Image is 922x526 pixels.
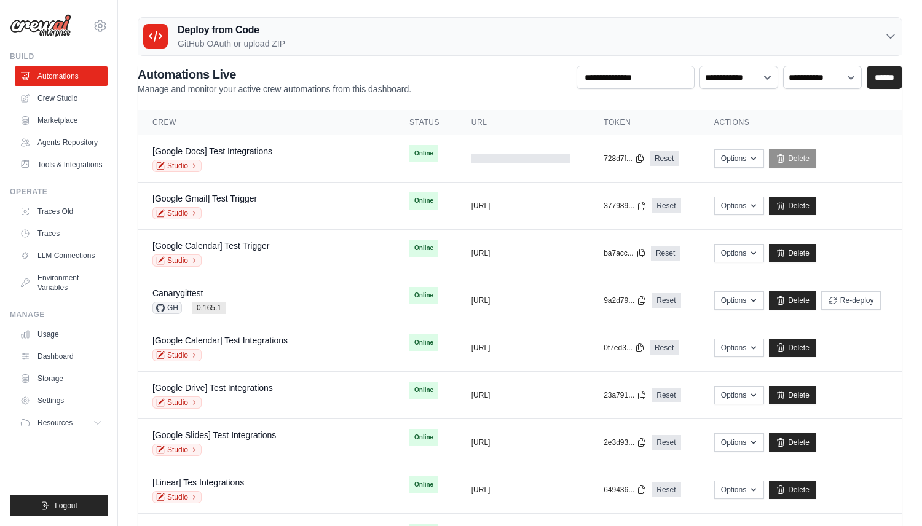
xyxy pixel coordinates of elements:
span: Online [409,429,438,446]
a: Delete [769,149,816,168]
h3: Deploy from Code [178,23,285,37]
a: Settings [15,391,108,410]
a: Traces [15,224,108,243]
button: Options [714,481,764,499]
img: Logo [10,14,71,37]
a: Delete [769,481,816,499]
button: Options [714,339,764,357]
button: Options [714,244,764,262]
span: Online [409,240,438,257]
p: GitHub OAuth or upload ZIP [178,37,285,50]
a: Crew Studio [15,88,108,108]
a: Usage [15,324,108,344]
span: Logout [55,501,77,511]
button: ba7acc... [604,248,646,258]
a: Reset [652,482,680,497]
span: Resources [37,418,73,428]
a: Reset [652,198,680,213]
a: Delete [769,339,816,357]
span: Online [409,287,438,304]
button: Options [714,149,764,168]
span: Online [409,334,438,351]
a: [Google Gmail] Test Trigger [152,194,257,203]
span: 0.165.1 [192,302,226,314]
th: Actions [699,110,902,135]
a: Reset [650,340,679,355]
a: Delete [769,197,816,215]
th: Status [395,110,457,135]
button: Options [714,291,764,310]
th: Crew [138,110,395,135]
button: 2e3d93... [604,438,647,447]
span: GH [152,302,182,314]
a: [Google Calendar] Test Integrations [152,336,288,345]
p: Manage and monitor your active crew automations from this dashboard. [138,83,411,95]
a: Delete [769,433,816,452]
span: Online [409,476,438,493]
div: Build [10,52,108,61]
a: [Google Slides] Test Integrations [152,430,276,440]
button: 23a791... [604,390,647,400]
a: Reset [651,246,680,261]
button: 9a2d79... [604,296,647,305]
th: Token [589,110,699,135]
button: 728d7f... [604,154,645,163]
a: Reset [652,293,680,308]
a: Automations [15,66,108,86]
span: Online [409,192,438,210]
a: Dashboard [15,347,108,366]
a: Studio [152,207,202,219]
a: Delete [769,291,816,310]
a: Studio [152,396,202,409]
button: Re-deploy [821,291,881,310]
button: Logout [10,495,108,516]
a: Delete [769,386,816,404]
a: Studio [152,349,202,361]
a: Reset [652,388,680,402]
a: Reset [650,151,679,166]
button: Resources [15,413,108,433]
a: Storage [15,369,108,388]
button: Options [714,433,764,452]
button: 649436... [604,485,647,495]
a: [Google Docs] Test Integrations [152,146,272,156]
a: Marketplace [15,111,108,130]
a: [Google Calendar] Test Trigger [152,241,269,251]
a: Studio [152,254,202,267]
h2: Automations Live [138,66,411,83]
a: Tools & Integrations [15,155,108,175]
a: Delete [769,244,816,262]
span: Online [409,382,438,399]
button: Options [714,197,764,215]
a: Canarygittest [152,288,203,298]
a: Agents Repository [15,133,108,152]
a: Studio [152,160,202,172]
a: LLM Connections [15,246,108,265]
a: [Linear] Tes Integrations [152,477,244,487]
button: 377989... [604,201,647,211]
div: Operate [10,187,108,197]
a: [Google Drive] Test Integrations [152,383,273,393]
span: Online [409,145,438,162]
button: 0f7ed3... [604,343,645,353]
a: Studio [152,491,202,503]
a: Environment Variables [15,268,108,297]
a: Traces Old [15,202,108,221]
th: URL [457,110,589,135]
div: Manage [10,310,108,320]
button: Options [714,386,764,404]
a: Studio [152,444,202,456]
a: Reset [652,435,680,450]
